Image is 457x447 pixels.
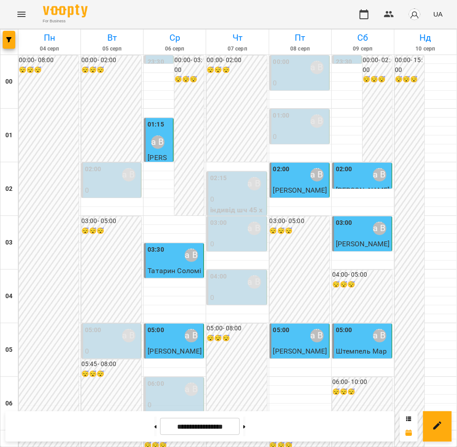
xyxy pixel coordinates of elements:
[310,61,324,74] div: Рогаткіна Валерія
[148,347,202,355] span: [PERSON_NAME]
[148,400,202,410] p: 0
[20,31,79,45] h6: Пн
[271,31,330,45] h6: Пт
[207,333,267,343] h6: 😴😴😴
[270,226,330,236] h6: 😴😴😴
[151,135,165,149] div: Рогаткіна Валерія
[19,55,79,65] h6: 00:00 - 08:00
[148,379,164,389] label: 06:00
[148,57,164,67] label: 23:30
[207,324,267,333] h6: 05:00 - 08:00
[148,357,202,378] p: індивід МА 45 хв
[336,347,387,366] span: Штемпель Марк
[81,226,141,236] h6: 😴😴😴
[5,345,13,355] h6: 05
[273,78,327,89] p: 0
[145,45,204,53] h6: 06 серп
[174,55,204,75] h6: 00:00 - 03:00
[210,272,227,282] label: 04:00
[332,387,392,397] h6: 😴😴😴
[207,55,267,65] h6: 00:00 - 02:00
[373,168,386,181] div: Рогаткіна Валерія
[145,31,204,45] h6: Ср
[210,194,264,205] p: 0
[5,131,13,140] h6: 01
[273,357,327,378] p: індивід МА 45 хв
[81,55,141,65] h6: 00:00 - 02:00
[185,249,198,262] div: Рогаткіна Валерія
[185,329,198,342] div: Рогаткіна Валерія
[174,75,204,84] h6: 😴😴😴
[5,184,13,194] h6: 02
[310,114,324,128] div: Рогаткіна Валерія
[210,205,264,247] p: індивід шч 45 хв ([PERSON_NAME] (мама [PERSON_NAME]))
[273,347,327,355] span: [PERSON_NAME]
[5,238,13,248] h6: 03
[336,240,390,248] span: [PERSON_NAME]
[310,329,324,342] div: Рогаткіна Валерія
[395,55,424,75] h6: 00:00 - 15:00
[185,383,198,396] div: Рогаткіна Валерія
[19,65,79,75] h6: 😴😴😴
[85,164,102,174] label: 02:00
[210,303,264,335] p: індивід МА 45 хв ([PERSON_NAME])
[148,266,201,286] span: Татарин Соломія
[336,164,352,174] label: 02:00
[5,77,13,87] h6: 00
[363,75,392,84] h6: 😴😴😴
[148,120,164,130] label: 01:15
[332,280,392,290] h6: 😴😴😴
[333,45,393,53] h6: 09 серп
[273,57,290,67] label: 00:00
[148,245,164,255] label: 03:30
[273,325,290,335] label: 05:00
[430,6,446,22] button: UA
[363,55,392,75] h6: 00:00 - 02:00
[248,177,261,190] div: Рогаткіна Валерія
[85,185,139,196] p: 0
[373,329,386,342] div: Рогаткіна Валерія
[332,270,392,280] h6: 04:00 - 05:00
[395,75,424,84] h6: 😴😴😴
[248,275,261,289] div: Рогаткіна Валерія
[310,168,324,181] div: Рогаткіна Валерія
[81,359,141,369] h6: 05:45 - 08:00
[408,8,421,21] img: avatar_s.png
[81,65,141,75] h6: 😴😴😴
[20,45,79,53] h6: 04 серп
[273,186,327,194] span: [PERSON_NAME]
[333,31,393,45] h6: Сб
[81,369,141,379] h6: 😴😴😴
[271,45,330,53] h6: 08 серп
[273,131,327,142] p: 0
[273,89,327,120] p: індивід МА 45 хв ([PERSON_NAME])
[273,164,290,174] label: 02:00
[210,292,264,303] p: 0
[332,377,392,387] h6: 06:00 - 10:00
[11,4,32,25] button: Menu
[396,45,455,53] h6: 10 серп
[396,31,455,45] h6: Нд
[122,168,135,181] div: Рогаткіна Валерія
[336,218,352,228] label: 03:00
[148,325,164,335] label: 05:00
[273,142,327,174] p: індивід МА 45 хв ([PERSON_NAME])
[81,216,141,226] h6: 03:00 - 05:00
[336,57,352,67] label: 23:30
[336,325,352,335] label: 05:00
[43,18,88,24] span: For Business
[85,346,139,357] p: 0
[210,173,227,183] label: 02:15
[336,186,390,194] span: [PERSON_NAME]
[207,45,267,53] h6: 07 серп
[85,325,102,335] label: 05:00
[5,399,13,409] h6: 06
[373,222,386,235] div: Рогаткіна Валерія
[148,153,170,183] span: [PERSON_NAME]
[82,31,142,45] h6: Вт
[207,65,267,75] h6: 😴😴😴
[273,196,327,217] p: індивід шч 45 хв
[273,111,290,121] label: 01:00
[270,216,330,226] h6: 03:00 - 05:00
[43,4,88,17] img: Voopty Logo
